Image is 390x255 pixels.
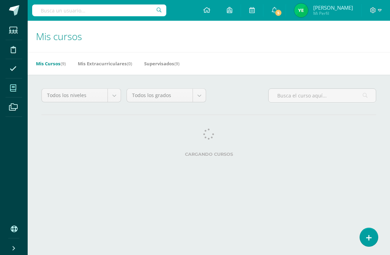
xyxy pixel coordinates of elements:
[42,89,121,102] a: Todos los niveles
[313,4,353,11] span: [PERSON_NAME]
[174,60,179,67] span: (9)
[313,10,353,16] span: Mi Perfil
[61,60,66,67] span: (9)
[127,60,132,67] span: (0)
[78,58,132,69] a: Mis Extracurriculares(0)
[127,89,206,102] a: Todos los grados
[132,89,187,102] span: Todos los grados
[294,3,308,17] img: 6fd3bd7d6e4834e5979ff6a5032b647c.png
[36,30,82,43] span: Mis cursos
[36,58,66,69] a: Mis Cursos(9)
[275,9,282,17] span: 5
[269,89,376,102] input: Busca el curso aquí...
[41,152,376,157] label: Cargando cursos
[32,4,166,16] input: Busca un usuario...
[47,89,102,102] span: Todos los niveles
[144,58,179,69] a: Supervisados(9)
